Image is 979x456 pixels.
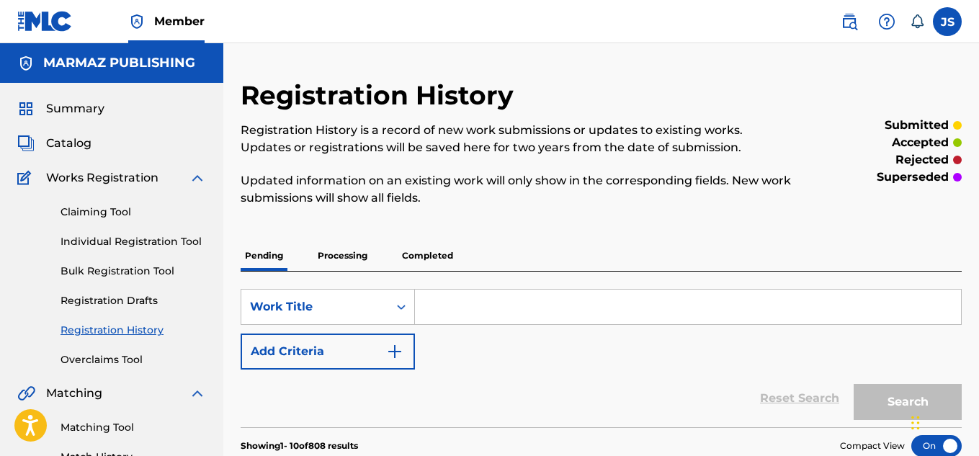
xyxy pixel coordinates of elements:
[46,135,91,152] span: Catalog
[241,439,358,452] p: Showing 1 - 10 of 808 results
[398,241,457,271] p: Completed
[61,352,206,367] a: Overclaims Tool
[840,439,905,452] span: Compact View
[17,100,35,117] img: Summary
[892,134,949,151] p: accepted
[878,13,895,30] img: help
[911,401,920,444] div: Arrastrar
[933,7,962,36] div: User Menu
[835,7,864,36] a: Public Search
[46,100,104,117] span: Summary
[939,272,979,388] iframe: Resource Center
[241,172,796,207] p: Updated information on an existing work will only show in the corresponding fields. New work subm...
[895,151,949,169] p: rejected
[313,241,372,271] p: Processing
[877,169,949,186] p: superseded
[17,135,35,152] img: Catalog
[61,264,206,279] a: Bulk Registration Tool
[61,293,206,308] a: Registration Drafts
[189,169,206,187] img: expand
[872,7,901,36] div: Help
[61,323,206,338] a: Registration History
[17,385,35,402] img: Matching
[128,13,146,30] img: Top Rightsholder
[61,234,206,249] a: Individual Registration Tool
[241,241,287,271] p: Pending
[841,13,858,30] img: search
[46,385,102,402] span: Matching
[189,385,206,402] img: expand
[241,122,796,156] p: Registration History is a record of new work submissions or updates to existing works. Updates or...
[154,13,205,30] span: Member
[17,100,104,117] a: SummarySummary
[17,135,91,152] a: CatalogCatalog
[885,117,949,134] p: submitted
[61,205,206,220] a: Claiming Tool
[250,298,380,316] div: Work Title
[241,334,415,370] button: Add Criteria
[17,169,36,187] img: Works Registration
[241,289,962,427] form: Search Form
[46,169,158,187] span: Works Registration
[17,55,35,72] img: Accounts
[907,387,979,456] iframe: Chat Widget
[386,343,403,360] img: 9d2ae6d4665cec9f34b9.svg
[43,55,195,71] h5: MARMAZ PUBLISHING
[241,79,521,112] h2: Registration History
[907,387,979,456] div: Widget de chat
[910,14,924,29] div: Notifications
[17,11,73,32] img: MLC Logo
[61,420,206,435] a: Matching Tool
